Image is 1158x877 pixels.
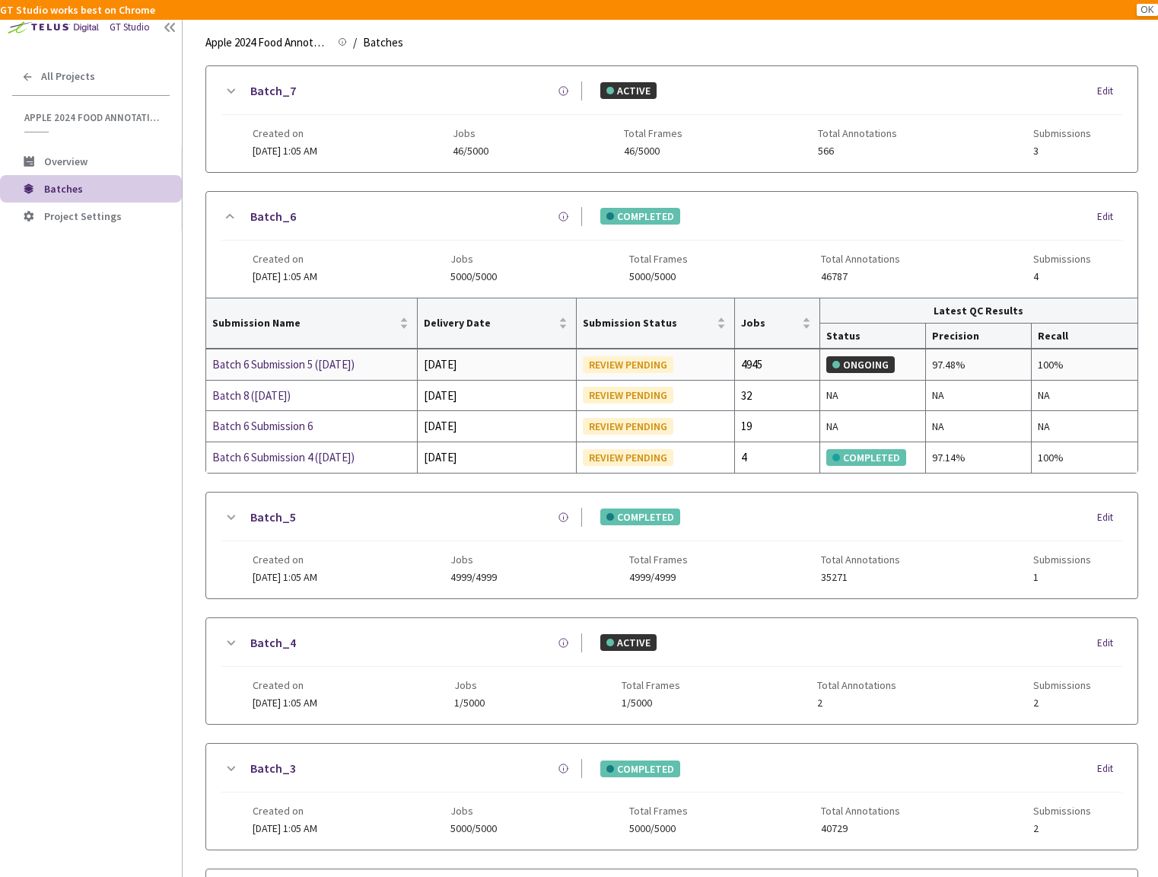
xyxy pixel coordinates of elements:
[826,449,906,466] div: COMPLETED
[622,697,680,709] span: 1/5000
[212,317,396,329] span: Submission Name
[820,324,926,349] th: Status
[424,387,570,405] div: [DATE]
[1033,697,1091,709] span: 2
[253,821,317,835] span: [DATE] 1:05 AM
[624,145,682,157] span: 46/5000
[741,417,813,435] div: 19
[1038,418,1131,435] div: NA
[44,155,87,168] span: Overview
[821,805,900,817] span: Total Annotations
[1097,84,1122,99] div: Edit
[1137,4,1158,16] button: OK
[212,387,374,405] a: Batch 8 ([DATE])
[424,317,555,329] span: Delivery Date
[353,33,357,52] li: /
[1032,324,1137,349] th: Recall
[821,823,900,834] span: 40729
[932,356,1025,373] div: 97.48%
[253,253,317,265] span: Created on
[741,387,813,405] div: 32
[44,209,122,223] span: Project Settings
[583,317,714,329] span: Submission Status
[206,744,1137,850] div: Batch_3COMPLETEDEditCreated on[DATE] 1:05 AMJobs5000/5000Total Frames5000/5000Total Annotations40...
[741,356,813,374] div: 4945
[454,697,485,709] span: 1/5000
[818,127,897,139] span: Total Annotations
[206,66,1137,172] div: Batch_7ACTIVEEditCreated on[DATE] 1:05 AMJobs46/5000Total Frames46/5000Total Annotations566Submis...
[1033,127,1091,139] span: Submissions
[818,145,897,157] span: 566
[821,553,900,566] span: Total Annotations
[624,127,682,139] span: Total Frames
[253,127,317,139] span: Created on
[44,182,83,196] span: Batches
[583,418,673,435] div: REVIEW PENDING
[600,208,680,225] div: COMPLETED
[577,298,736,349] th: Submission Status
[453,127,488,139] span: Jobs
[41,70,95,83] span: All Projects
[1033,823,1091,834] span: 2
[253,805,317,817] span: Created on
[206,298,418,349] th: Submission Name
[629,805,688,817] span: Total Frames
[629,823,688,834] span: 5000/5000
[1033,271,1091,282] span: 4
[418,298,577,349] th: Delivery Date
[253,144,317,158] span: [DATE] 1:05 AM
[253,269,317,283] span: [DATE] 1:05 AM
[583,387,673,403] div: REVIEW PENDING
[1038,387,1131,403] div: NA
[253,570,317,584] span: [DATE] 1:05 AM
[600,82,657,99] div: ACTIVE
[932,418,1025,435] div: NA
[206,192,1137,298] div: Batch_6COMPLETEDEditCreated on[DATE] 1:05 AMJobs5000/5000Total Frames5000/5000Total Annotations46...
[622,679,680,691] span: Total Frames
[1033,679,1091,691] span: Submissions
[250,759,296,778] a: Batch_3
[583,449,673,466] div: REVIEW PENDING
[205,33,329,52] span: Apple 2024 Food Annotation Correction
[253,696,317,710] span: [DATE] 1:05 AM
[820,298,1137,324] th: Latest QC Results
[212,417,374,435] a: Batch 6 Submission 6
[817,679,896,691] span: Total Annotations
[253,679,317,691] span: Created on
[629,553,688,566] span: Total Frames
[250,81,296,100] a: Batch_7
[212,356,374,374] div: Batch 6 Submission 5 ([DATE])
[212,448,374,467] a: Batch 6 Submission 4 ([DATE])
[741,448,813,467] div: 4
[450,805,497,817] span: Jobs
[735,298,819,349] th: Jobs
[821,572,900,583] span: 35271
[821,253,900,265] span: Total Annotations
[826,387,919,403] div: NA
[932,387,1025,403] div: NA
[926,324,1032,349] th: Precision
[1033,553,1091,566] span: Submissions
[600,509,680,525] div: COMPLETED
[250,207,296,226] a: Batch_6
[1038,356,1131,373] div: 100%
[1097,510,1122,525] div: Edit
[1097,761,1122,777] div: Edit
[1097,209,1122,225] div: Edit
[1033,572,1091,583] span: 1
[424,417,570,435] div: [DATE]
[600,634,657,651] div: ACTIVE
[741,317,798,329] span: Jobs
[817,697,896,709] span: 2
[363,33,403,52] span: Batches
[250,633,296,652] a: Batch_4
[424,356,570,374] div: [DATE]
[583,356,673,373] div: REVIEW PENDING
[1097,636,1122,651] div: Edit
[629,253,688,265] span: Total Frames
[450,253,497,265] span: Jobs
[206,618,1137,724] div: Batch_4ACTIVEEditCreated on[DATE] 1:05 AMJobs1/5000Total Frames1/5000Total Annotations2Submissions2
[1033,145,1091,157] span: 3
